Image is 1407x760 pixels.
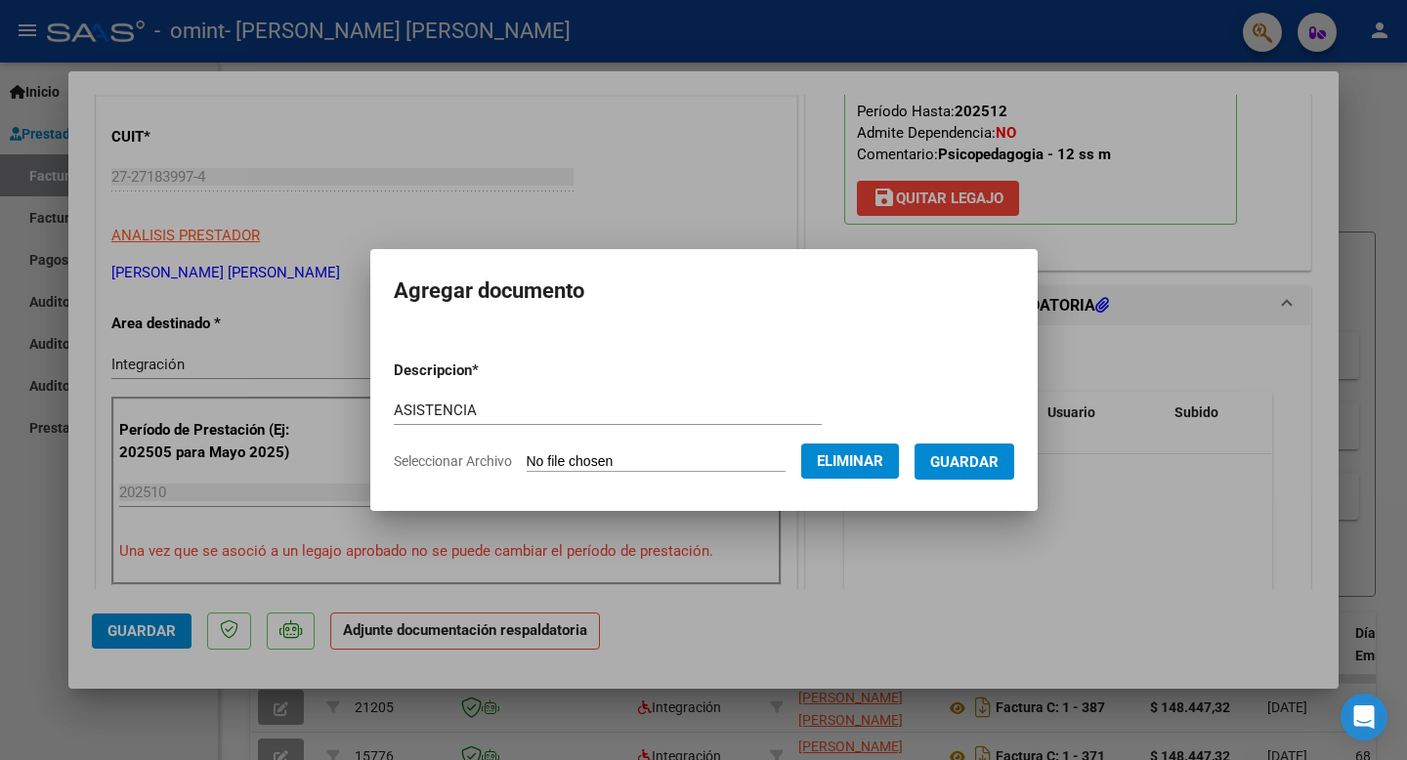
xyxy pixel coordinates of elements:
[394,273,1014,310] h2: Agregar documento
[801,443,899,479] button: Eliminar
[1341,694,1387,740] div: Open Intercom Messenger
[915,443,1014,480] button: Guardar
[930,453,999,471] span: Guardar
[817,452,883,470] span: Eliminar
[394,453,512,469] span: Seleccionar Archivo
[394,359,580,382] p: Descripcion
